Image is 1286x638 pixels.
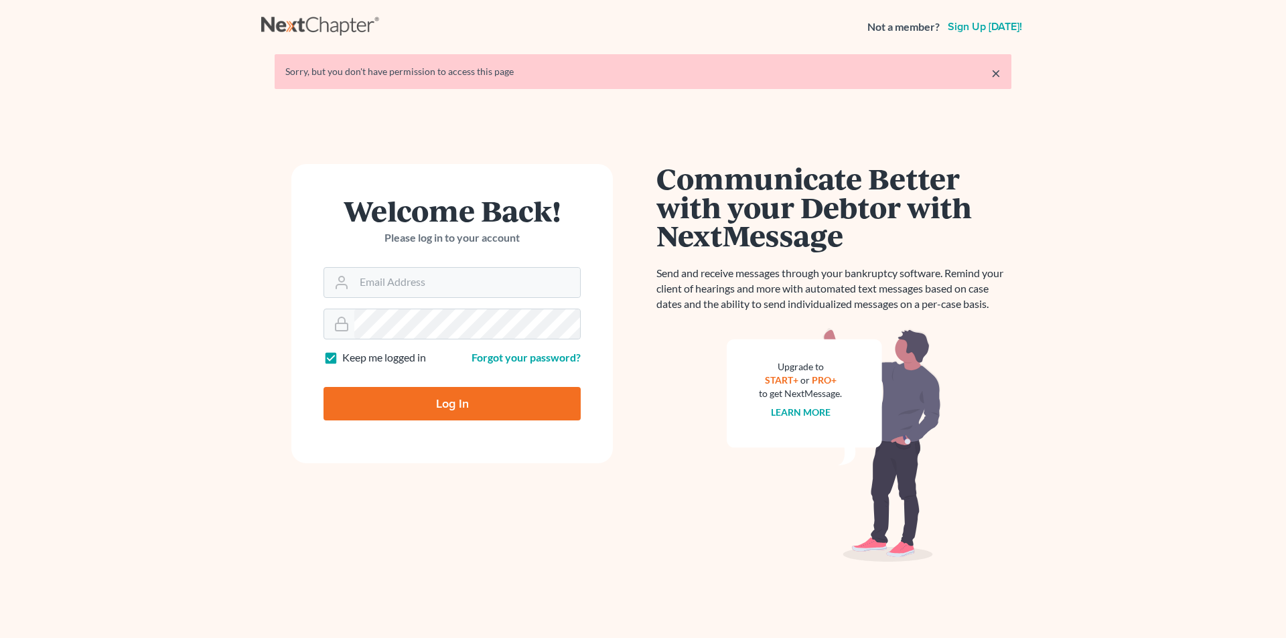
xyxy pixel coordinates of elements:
a: START+ [765,374,798,386]
h1: Communicate Better with your Debtor with NextMessage [656,164,1011,250]
p: Send and receive messages through your bankruptcy software. Remind your client of hearings and mo... [656,266,1011,312]
a: × [991,65,1001,81]
p: Please log in to your account [324,230,581,246]
input: Email Address [354,268,580,297]
a: Forgot your password? [472,351,581,364]
a: PRO+ [812,374,837,386]
a: Learn more [771,406,831,418]
img: nextmessage_bg-59042aed3d76b12b5cd301f8e5b87938c9018125f34e5fa2b7a6b67550977c72.svg [727,328,941,562]
input: Log In [324,387,581,420]
span: or [800,374,810,386]
div: Upgrade to [759,360,842,374]
a: Sign up [DATE]! [945,21,1025,32]
h1: Welcome Back! [324,196,581,225]
div: Sorry, but you don't have permission to access this page [285,65,1001,78]
strong: Not a member? [867,19,940,35]
div: to get NextMessage. [759,387,842,400]
label: Keep me logged in [342,350,426,366]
